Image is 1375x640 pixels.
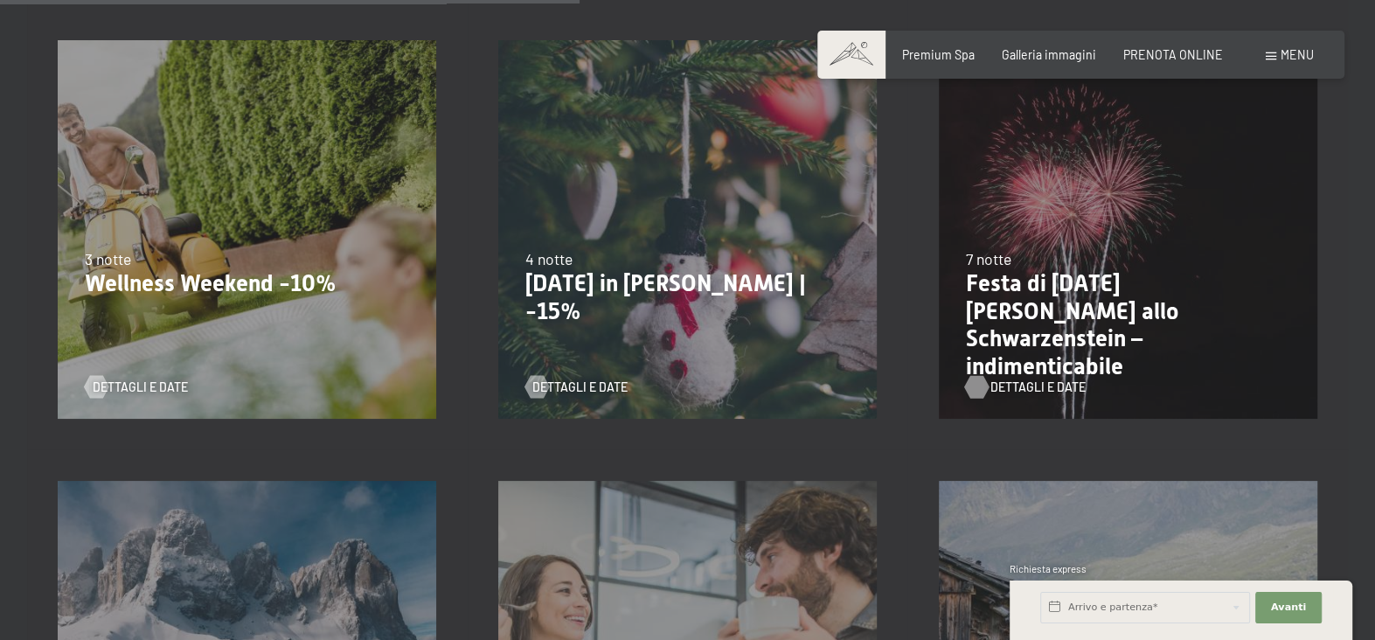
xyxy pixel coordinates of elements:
[965,249,1010,268] span: 7 notte
[525,270,851,325] p: [DATE] in [PERSON_NAME] | -15%
[85,379,188,396] a: Dettagli e Date
[965,379,1068,396] a: Dettagli e Date
[1010,563,1087,574] span: Richiesta express
[1255,592,1322,623] button: Avanti
[93,379,188,396] span: Dettagli e Date
[85,270,410,298] p: Wellness Weekend -10%
[1123,47,1223,62] a: PRENOTA ONLINE
[525,379,628,396] a: Dettagli e Date
[990,379,1086,396] span: Dettagli e Date
[85,249,131,268] span: 3 notte
[965,270,1290,381] p: Festa di [DATE][PERSON_NAME] allo Schwarzenstein – indimenticabile
[902,47,975,62] a: Premium Spa
[532,379,628,396] span: Dettagli e Date
[525,249,573,268] span: 4 notte
[1281,47,1314,62] span: Menu
[1271,601,1306,615] span: Avanti
[1002,47,1096,62] a: Galleria immagini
